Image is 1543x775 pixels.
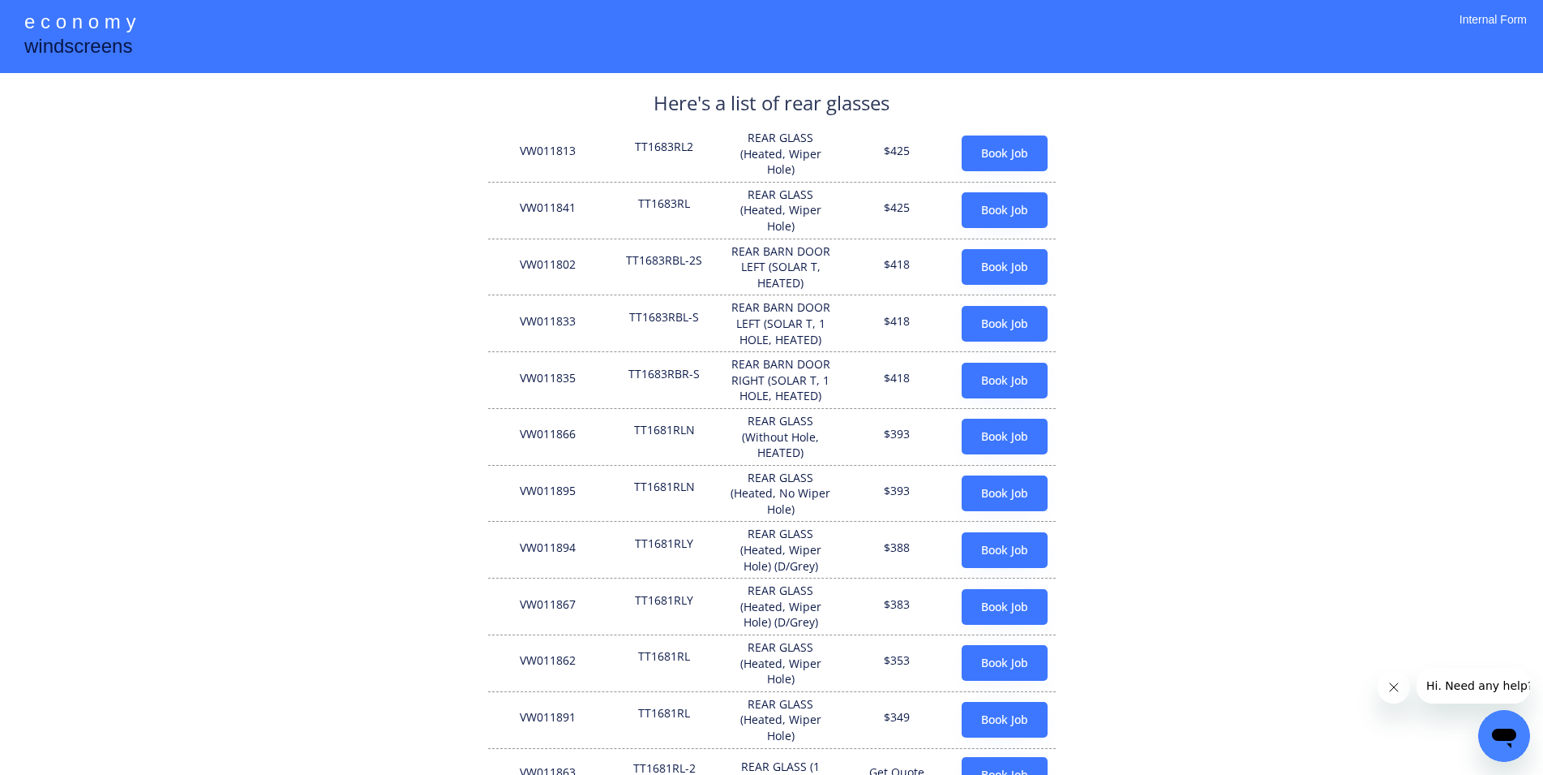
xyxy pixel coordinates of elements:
[612,422,717,451] div: TT1681RLN
[729,126,834,182] div: REAR GLASS (Heated, Wiper Hole)
[612,139,717,168] div: TT1683RL2
[496,479,601,508] div: VW011895
[1478,710,1530,762] iframe: Button to launch messaging window
[10,11,117,24] span: Hi. Need any help?
[612,648,717,678] div: TT1681RL
[24,8,135,39] div: e c o n o m y
[845,139,949,168] div: $425
[612,309,717,338] div: TT1683RBL-S
[496,648,601,678] div: VW011862
[612,366,717,395] div: TT1683RBR-S
[612,592,717,622] div: TT1681RLY
[729,352,834,408] div: REAR BARN DOOR RIGHT (SOLAR T, 1 HOLE, HEATED)
[845,252,949,282] div: $418
[845,422,949,451] div: $393
[962,363,1048,398] button: Book Job
[962,589,1048,625] button: Book Job
[845,309,949,338] div: $418
[496,705,601,734] div: VW011891
[962,702,1048,738] button: Book Job
[729,692,834,748] div: REAR GLASS (Heated, Wiper Hole)
[496,139,601,168] div: VW011813
[845,648,949,678] div: $353
[496,536,601,565] div: VW011894
[845,592,949,622] div: $383
[729,295,834,351] div: REAR BARN DOOR LEFT (SOLAR T, 1 HOLE, HEATED)
[612,705,717,734] div: TT1681RL
[496,309,601,338] div: VW011833
[612,536,717,565] div: TT1681RLY
[654,89,889,126] div: Here's a list of rear glasses
[1378,671,1410,704] iframe: Close message
[845,536,949,565] div: $388
[845,196,949,225] div: $425
[496,252,601,282] div: VW011802
[962,306,1048,342] button: Book Job
[729,183,834,239] div: REAR GLASS (Heated, Wiper Hole)
[496,366,601,395] div: VW011835
[962,136,1048,171] button: Book Job
[612,479,717,508] div: TT1681RLN
[845,479,949,508] div: $393
[729,409,834,465] div: REAR GLASS (Without Hole, HEATED)
[24,32,132,64] div: windscreens
[962,249,1048,285] button: Book Job
[1417,668,1530,704] iframe: Message from company
[962,419,1048,454] button: Book Job
[845,366,949,395] div: $418
[496,592,601,622] div: VW011867
[496,196,601,225] div: VW011841
[1459,12,1527,49] div: Internal Form
[962,532,1048,568] button: Book Job
[612,196,717,225] div: TT1683RL
[845,705,949,734] div: $349
[612,252,717,282] div: TT1683RBL-2S
[496,422,601,451] div: VW011866
[729,522,834,578] div: REAR GLASS (Heated, Wiper Hole) (D/Grey)
[729,579,834,635] div: REAR GLASS (Heated, Wiper Hole) (D/Grey)
[729,635,834,691] div: REAR GLASS (Heated, Wiper Hole)
[962,645,1048,681] button: Book Job
[962,476,1048,511] button: Book Job
[962,192,1048,228] button: Book Job
[729,466,834,522] div: REAR GLASS (Heated, No Wiper Hole)
[729,239,834,295] div: REAR BARN DOOR LEFT (SOLAR T, HEATED)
